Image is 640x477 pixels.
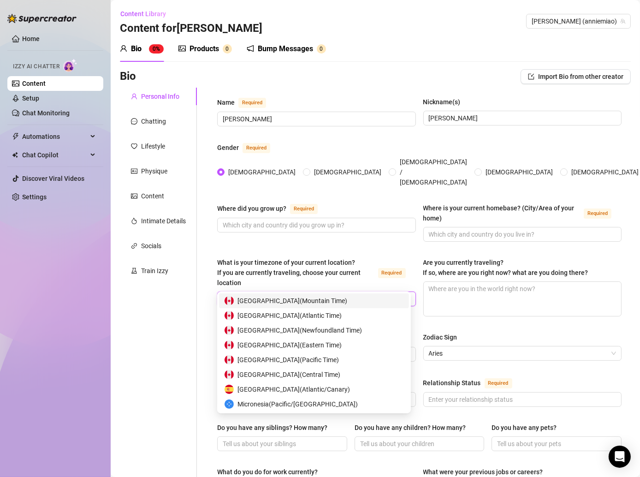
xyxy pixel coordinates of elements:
[429,229,615,239] input: Where is your current homebase? (City/Area of your home)
[217,143,239,153] div: Gender
[22,193,47,201] a: Settings
[482,167,557,177] span: [DEMOGRAPHIC_DATA]
[492,423,563,433] label: Do you have any pets?
[423,97,461,107] div: Nickname(s)
[131,193,137,199] span: picture
[131,43,142,54] div: Bio
[217,423,327,433] div: Do you have any siblings? How many?
[217,203,328,214] label: Where did you grow up?
[485,378,512,388] span: Required
[429,346,616,360] span: Aries
[149,44,164,54] sup: 0%
[423,332,464,342] label: Zodiac Sign
[429,394,615,405] input: Relationship Status
[131,268,137,274] span: experiment
[237,340,342,350] span: [GEOGRAPHIC_DATA] ( Eastern Time )
[22,148,88,162] span: Chat Copilot
[217,97,235,107] div: Name
[317,44,326,54] sup: 0
[190,43,219,54] div: Products
[63,59,77,72] img: AI Chatter
[355,423,466,433] div: Do you have any children? How many?
[141,241,161,251] div: Socials
[217,467,318,477] div: What do you do for work currently?
[243,143,270,153] span: Required
[310,167,385,177] span: [DEMOGRAPHIC_DATA]
[22,80,46,87] a: Content
[497,439,614,449] input: Do you have any pets?
[237,355,339,365] span: [GEOGRAPHIC_DATA] ( Pacific Time )
[620,18,626,24] span: team
[223,44,232,54] sup: 0
[225,326,234,335] img: ca
[12,133,19,140] span: thunderbolt
[423,377,522,388] label: Relationship Status
[120,69,136,84] h3: Bio
[360,439,477,449] input: Do you have any children? How many?
[223,220,409,230] input: Where did you grow up?
[290,204,318,214] span: Required
[423,203,622,223] label: Where is your current homebase? (City/Area of your home)
[223,114,409,124] input: Name
[141,166,167,176] div: Physique
[423,97,467,107] label: Nickname(s)
[120,21,262,36] h3: Content for [PERSON_NAME]
[225,340,234,350] img: ca
[532,14,625,28] span: Annie (anniemiao)
[225,296,234,305] img: ca
[528,73,534,80] span: import
[538,73,623,80] span: Import Bio from other creator
[237,399,358,409] span: Micronesia ( Pacific/[GEOGRAPHIC_DATA] )
[225,355,234,364] img: ca
[120,45,127,52] span: user
[217,259,361,286] span: What is your timezone of your current location? If you are currently traveling, choose your curre...
[584,209,611,219] span: Required
[423,259,588,276] span: Are you currently traveling? If so, where are you right now? what are you doing there?
[22,129,88,144] span: Automations
[141,191,164,201] div: Content
[237,310,342,321] span: [GEOGRAPHIC_DATA] ( Atlantic Time )
[609,446,631,468] div: Open Intercom Messenger
[141,141,165,151] div: Lifestyle
[423,332,457,342] div: Zodiac Sign
[223,439,340,449] input: Do you have any siblings? How many?
[492,423,557,433] div: Do you have any pets?
[131,118,137,125] span: message
[217,423,334,433] label: Do you have any siblings? How many?
[378,268,406,278] span: Required
[141,216,186,226] div: Intimate Details
[22,175,84,182] a: Discover Viral Videos
[141,116,166,126] div: Chatting
[225,167,299,177] span: [DEMOGRAPHIC_DATA]
[131,168,137,174] span: idcard
[120,6,173,21] button: Content Library
[131,218,137,224] span: fire
[141,91,179,101] div: Personal Info
[423,378,481,388] div: Relationship Status
[237,325,362,335] span: [GEOGRAPHIC_DATA] ( Newfoundland Time )
[238,98,266,108] span: Required
[178,45,186,52] span: picture
[131,143,137,149] span: heart
[247,45,254,52] span: notification
[423,467,543,477] div: What were your previous jobs or careers?
[131,243,137,249] span: link
[12,152,18,158] img: Chat Copilot
[120,10,166,18] span: Content Library
[225,385,234,394] img: es
[237,370,340,380] span: [GEOGRAPHIC_DATA] ( Central Time )
[141,266,168,276] div: Train Izzy
[13,62,59,71] span: Izzy AI Chatter
[423,203,581,223] div: Where is your current homebase? (City/Area of your home)
[355,423,472,433] label: Do you have any children? How many?
[237,296,347,306] span: [GEOGRAPHIC_DATA] ( Mountain Time )
[423,467,550,477] label: What were your previous jobs or careers?
[258,43,313,54] div: Bump Messages
[7,14,77,23] img: logo-BBDzfeDw.svg
[217,203,286,214] div: Where did you grow up?
[225,311,234,320] img: ca
[217,467,324,477] label: What do you do for work currently?
[396,157,471,187] span: [DEMOGRAPHIC_DATA] / [DEMOGRAPHIC_DATA]
[217,97,276,108] label: Name
[225,370,234,379] img: ca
